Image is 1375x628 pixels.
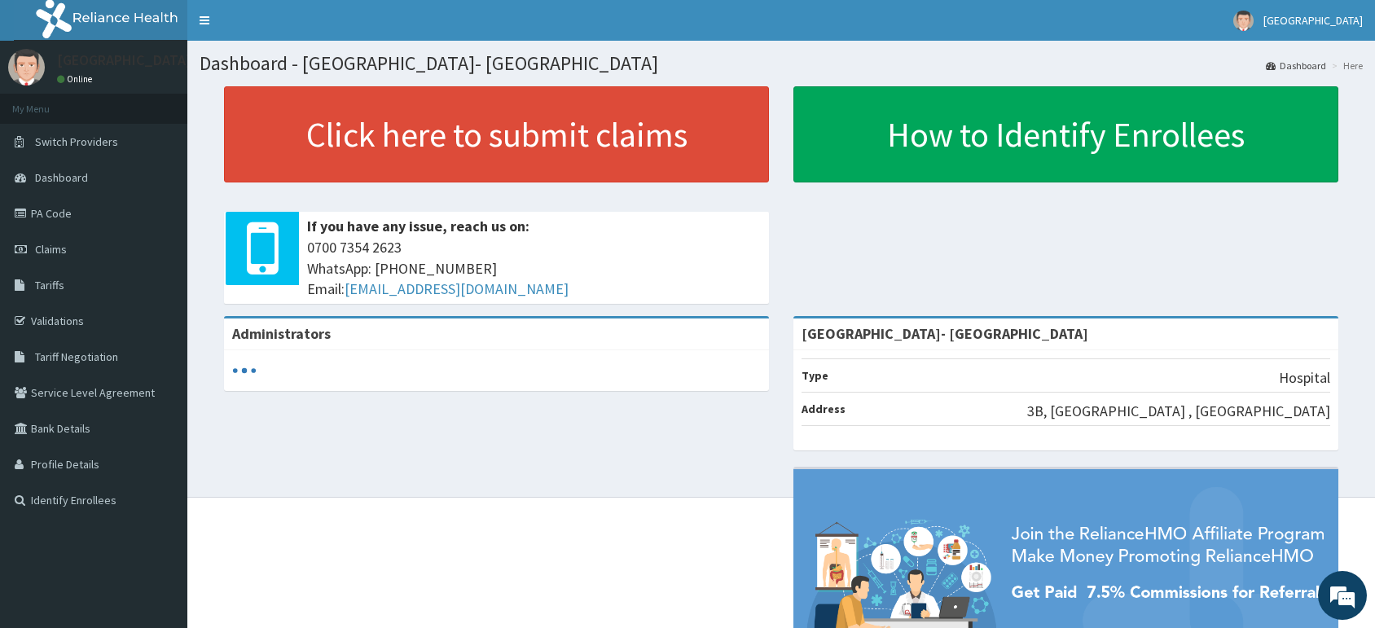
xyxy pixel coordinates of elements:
p: [GEOGRAPHIC_DATA] [57,53,191,68]
b: If you have any issue, reach us on: [307,217,529,235]
img: User Image [8,49,45,86]
b: Address [802,402,846,416]
img: User Image [1233,11,1254,31]
a: Click here to submit claims [224,86,769,182]
p: Hospital [1279,367,1330,389]
span: Switch Providers [35,134,118,149]
a: Online [57,73,96,85]
li: Here [1328,59,1363,72]
a: How to Identify Enrollees [793,86,1338,182]
span: [GEOGRAPHIC_DATA] [1263,13,1363,28]
span: 0700 7354 2623 WhatsApp: [PHONE_NUMBER] Email: [307,237,761,300]
svg: audio-loading [232,358,257,383]
span: Dashboard [35,170,88,185]
a: [EMAIL_ADDRESS][DOMAIN_NAME] [345,279,569,298]
span: Tariffs [35,278,64,292]
b: Type [802,368,828,383]
span: Claims [35,242,67,257]
h1: Dashboard - [GEOGRAPHIC_DATA]- [GEOGRAPHIC_DATA] [200,53,1363,74]
b: Administrators [232,324,331,343]
p: 3B, [GEOGRAPHIC_DATA] , [GEOGRAPHIC_DATA] [1027,401,1330,422]
strong: [GEOGRAPHIC_DATA]- [GEOGRAPHIC_DATA] [802,324,1088,343]
span: Tariff Negotiation [35,349,118,364]
a: Dashboard [1266,59,1326,72]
